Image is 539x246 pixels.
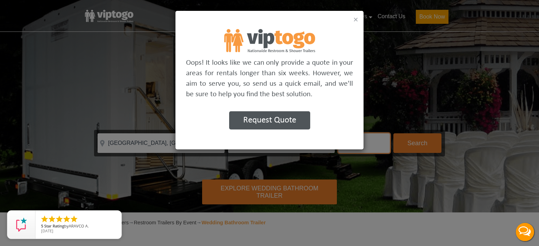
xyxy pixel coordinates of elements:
[41,223,43,229] span: 5
[41,224,116,229] span: by
[224,29,315,52] img: footer logo
[44,223,64,229] span: Star Rating
[186,58,353,100] p: Oops! It looks like we can only provide a quote in your areas for rentals longer than six weeks. ...
[55,215,64,223] li: 
[229,118,310,124] a: Request Quote
[511,218,539,246] button: Live Chat
[41,228,53,233] span: [DATE]
[69,223,89,229] span: ARAVCO A.
[40,215,49,223] li: 
[62,215,71,223] li: 
[14,218,28,232] img: Review Rating
[353,15,358,24] button: ×
[229,111,310,129] button: Request Quote
[70,215,78,223] li: 
[48,215,56,223] li: 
